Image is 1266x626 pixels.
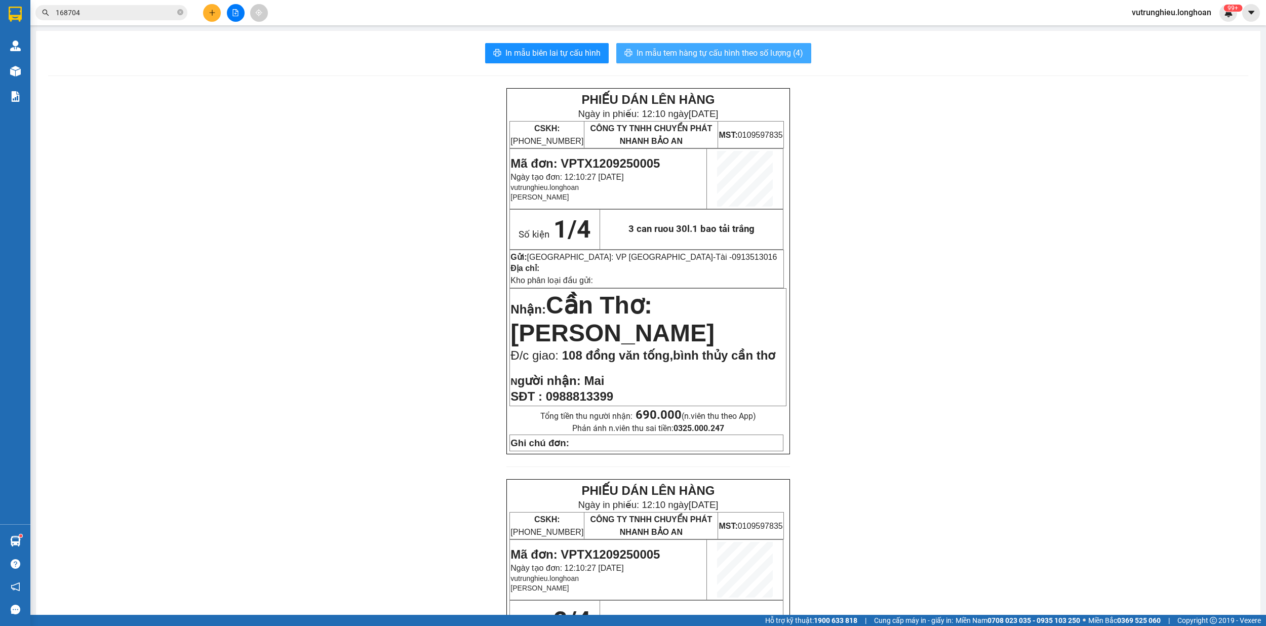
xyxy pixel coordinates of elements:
[628,223,755,234] span: 3 can ruou 30l.1 bao tải trắng
[713,253,777,261] span: -
[10,91,21,102] img: solution-icon
[581,93,715,106] strong: PHIẾU DÁN LÊN HÀNG
[19,534,22,537] sup: 1
[203,4,221,22] button: plus
[510,183,579,191] span: vutrunghieu.longhoan
[578,108,718,119] span: Ngày in phiếu: 12:10 ngày
[637,47,803,59] span: In mẫu tem hàng tự cấu hình theo số lượng (4)
[1224,8,1233,17] img: icon-new-feature
[485,43,609,63] button: printerIn mẫu biên lai tự cấu hình
[518,374,581,387] span: gười nhận:
[674,423,724,433] strong: 0325.000.247
[719,522,737,530] strong: MST:
[510,264,539,272] strong: Địa chỉ:
[1088,615,1161,626] span: Miền Bắc
[732,253,777,261] span: 0913513016
[1247,8,1256,17] span: caret-down
[10,41,21,51] img: warehouse-icon
[719,131,782,139] span: 0109597835
[590,515,712,536] span: CÔNG TY TNHH CHUYỂN PHÁT NHANH BẢO AN
[527,253,713,261] span: [GEOGRAPHIC_DATA]: VP [GEOGRAPHIC_DATA]
[636,408,682,422] strong: 690.000
[42,9,49,16] span: search
[510,574,579,582] span: vutrunghieu.longhoan
[10,536,21,546] img: warehouse-icon
[510,156,660,170] span: Mã đơn: VPTX1209250005
[1242,4,1260,22] button: caret-down
[814,616,857,624] strong: 1900 633 818
[24,28,176,45] strong: (Công Ty TNHH Chuyển Phát Nhanh Bảo An - MST: 0109597835)
[865,615,866,626] span: |
[232,9,239,16] span: file-add
[510,438,569,448] strong: Ghi chú đơn:
[9,7,22,22] img: logo-vxr
[628,614,755,625] span: 3 can ruou 30l.1 bao tải trắng
[11,605,20,614] span: message
[562,348,776,362] span: 108 đồng văn tống,bình thủy cần thơ
[177,8,183,18] span: close-circle
[590,124,712,145] span: CÔNG TY TNHH CHUYỂN PHÁT NHANH BẢO AN
[1083,618,1086,622] span: ⚪️
[227,4,245,22] button: file-add
[716,253,777,261] span: Tài -
[510,173,623,181] span: Ngày tạo đơn: 12:10:27 [DATE]
[1168,615,1170,626] span: |
[616,43,811,63] button: printerIn mẫu tem hàng tự cấu hình theo số lượng (4)
[510,515,583,536] span: [PHONE_NUMBER]
[581,484,715,497] strong: PHIẾU DÁN LÊN HÀNG
[1223,5,1242,12] sup: 283
[209,9,216,16] span: plus
[1210,617,1217,624] span: copyright
[534,124,560,133] strong: CSKH:
[10,66,21,76] img: warehouse-icon
[572,423,724,433] span: Phản ánh n.viên thu sai tiền:
[510,276,593,285] span: Kho phân loại đầu gửi:
[5,15,195,26] strong: BIÊN NHẬN VẬN CHUYỂN BẢO AN EXPRESS
[689,108,719,119] span: [DATE]
[510,376,580,387] strong: N
[689,499,719,510] span: [DATE]
[28,48,174,87] span: [PHONE_NUMBER] - [DOMAIN_NAME]
[510,348,562,362] span: Đ/c giao:
[56,7,175,18] input: Tìm tên, số ĐT hoặc mã đơn
[510,302,546,316] span: Nhận:
[519,229,549,240] span: Số kiện
[553,215,591,244] span: 1/4
[493,49,501,58] span: printer
[250,4,268,22] button: aim
[510,292,715,346] span: Cần Thơ: [PERSON_NAME]
[1117,616,1161,624] strong: 0369 525 060
[177,9,183,15] span: close-circle
[546,389,613,403] span: 0988813399
[1124,6,1219,19] span: vutrunghieu.longhoan
[987,616,1080,624] strong: 0708 023 035 - 0935 103 250
[874,615,953,626] span: Cung cấp máy in - giấy in:
[765,615,857,626] span: Hỗ trợ kỹ thuật:
[510,253,527,261] strong: Gửi:
[11,559,20,569] span: question-circle
[956,615,1080,626] span: Miền Nam
[534,515,560,524] strong: CSKH:
[11,582,20,592] span: notification
[540,411,756,421] span: Tổng tiền thu người nhận:
[510,547,660,561] span: Mã đơn: VPTX1209250005
[505,47,601,59] span: In mẫu biên lai tự cấu hình
[510,389,542,403] strong: SĐT :
[719,131,737,139] strong: MST:
[510,124,583,145] span: [PHONE_NUMBER]
[510,193,569,201] span: [PERSON_NAME]
[578,499,718,510] span: Ngày in phiếu: 12:10 ngày
[584,374,604,387] span: Mai
[719,522,782,530] span: 0109597835
[636,411,756,421] span: (n.viên thu theo App)
[510,584,569,592] span: [PERSON_NAME]
[255,9,262,16] span: aim
[624,49,632,58] span: printer
[510,564,623,572] span: Ngày tạo đơn: 12:10:27 [DATE]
